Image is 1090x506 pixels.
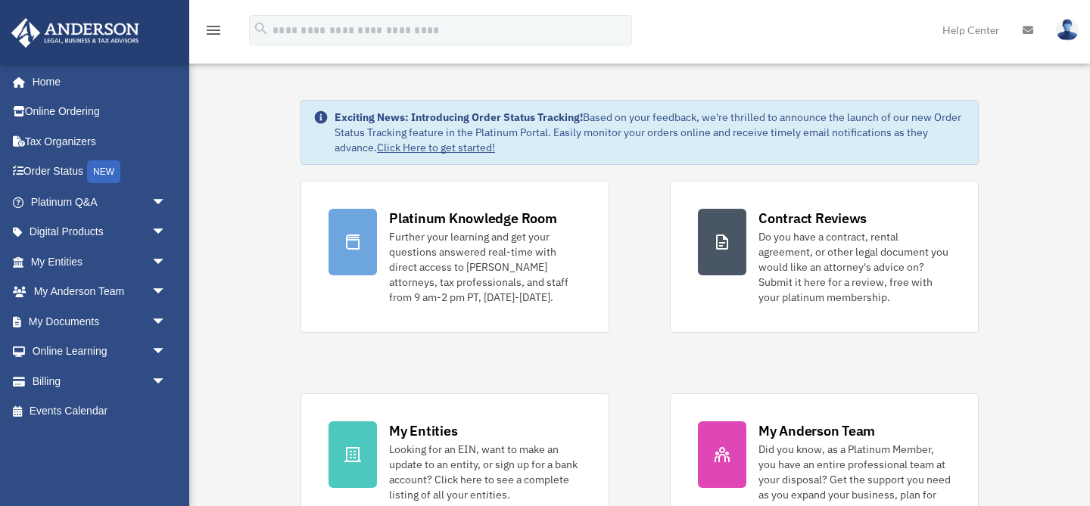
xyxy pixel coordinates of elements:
a: My Entitiesarrow_drop_down [11,247,189,277]
a: My Anderson Teamarrow_drop_down [11,277,189,307]
span: arrow_drop_down [151,337,182,368]
div: My Entities [389,421,457,440]
span: arrow_drop_down [151,187,182,218]
a: menu [204,26,223,39]
a: Tax Organizers [11,126,189,157]
span: arrow_drop_down [151,247,182,278]
span: arrow_drop_down [151,366,182,397]
img: User Pic [1056,19,1079,41]
a: Online Learningarrow_drop_down [11,337,189,367]
span: arrow_drop_down [151,306,182,337]
a: Contract Reviews Do you have a contract, rental agreement, or other legal document you would like... [670,181,979,333]
a: Events Calendar [11,396,189,427]
div: Based on your feedback, we're thrilled to announce the launch of our new Order Status Tracking fe... [335,110,966,155]
a: Billingarrow_drop_down [11,366,189,396]
div: Contract Reviews [758,209,867,228]
div: Platinum Knowledge Room [389,209,557,228]
div: Further your learning and get your questions answered real-time with direct access to [PERSON_NAM... [389,229,581,305]
a: Click Here to get started! [377,141,495,154]
a: Order StatusNEW [11,157,189,188]
a: My Documentsarrow_drop_down [11,306,189,337]
img: Anderson Advisors Platinum Portal [7,18,144,48]
a: Digital Productsarrow_drop_down [11,217,189,247]
i: menu [204,21,223,39]
div: Do you have a contract, rental agreement, or other legal document you would like an attorney's ad... [758,229,951,305]
a: Platinum Knowledge Room Further your learning and get your questions answered real-time with dire... [301,181,609,333]
i: search [253,20,269,37]
a: Home [11,67,182,97]
div: My Anderson Team [758,421,875,440]
div: NEW [87,160,120,183]
strong: Exciting News: Introducing Order Status Tracking! [335,110,583,124]
a: Platinum Q&Aarrow_drop_down [11,187,189,217]
span: arrow_drop_down [151,277,182,308]
div: Looking for an EIN, want to make an update to an entity, or sign up for a bank account? Click her... [389,442,581,502]
a: Online Ordering [11,97,189,127]
span: arrow_drop_down [151,217,182,248]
